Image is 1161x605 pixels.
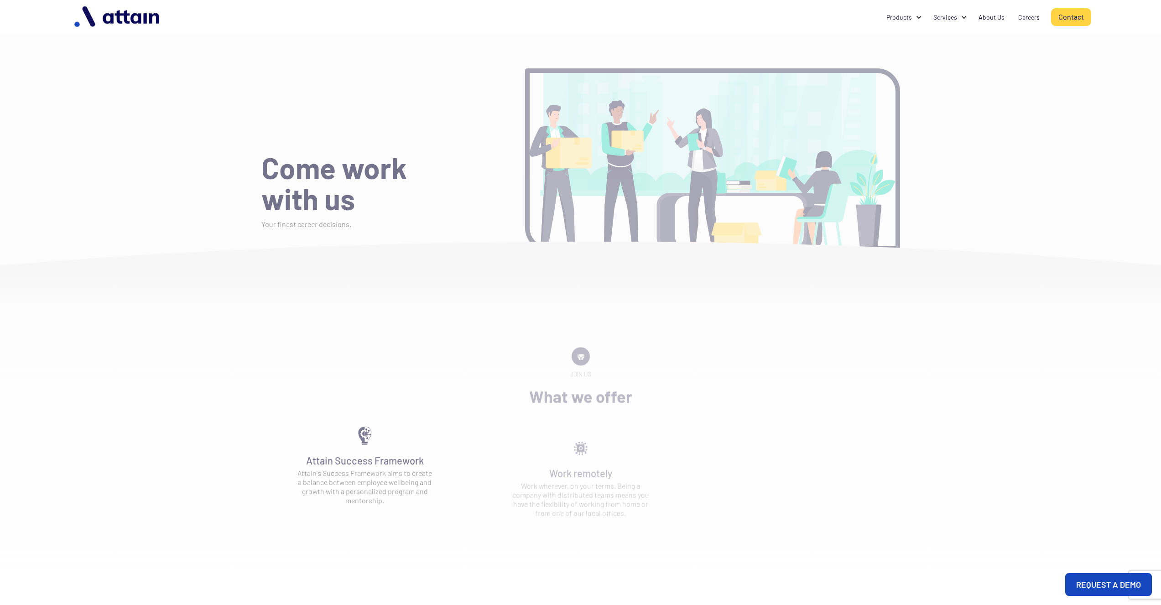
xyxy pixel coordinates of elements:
[880,9,927,26] div: Products
[549,462,612,481] div: Work remotely
[972,9,1011,26] a: About Us
[886,13,912,22] div: Products
[979,13,1005,22] div: About Us
[306,450,423,469] div: Attain Success Framework
[261,219,351,230] p: Your finest career decisions.
[512,481,649,517] div: Work wherever, on your terms. Being a company with distributed teams means you have the flexibili...
[570,366,591,379] div: Join us
[296,469,433,505] div: Attain's Success Framework aims to create a balance between employee wellbeing and growth with a ...
[1018,13,1040,22] div: Careers
[529,388,632,405] h2: What we offer
[933,13,957,22] div: Services
[261,152,421,214] h1: Come work with us
[1011,9,1046,26] a: Careers
[1065,573,1152,596] a: REQUEST A DEMO
[1051,8,1091,26] a: Contact
[927,9,972,26] div: Services
[70,3,166,31] img: logo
